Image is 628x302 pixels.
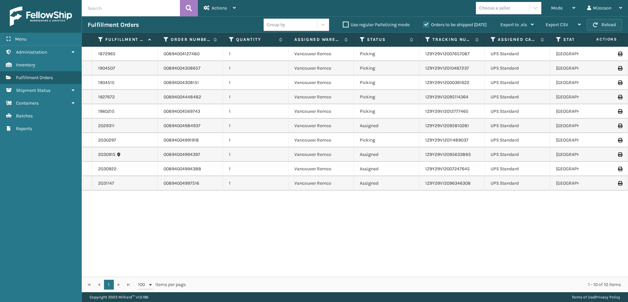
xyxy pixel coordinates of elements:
a: 1Z9Y29V12000361622 [425,80,469,85]
td: 00894004991918 [158,133,223,147]
label: Order Number [171,37,210,42]
td: Vancouver Remco [288,75,354,90]
a: 1904515 [98,79,114,86]
td: Vancouver Remco [288,104,354,119]
td: 1 [223,61,288,75]
span: Reports [16,126,32,131]
span: 100 [138,281,148,288]
a: 1Z9Y29V12011489037 [425,137,468,143]
div: | [572,292,620,302]
td: Assigned [354,162,419,176]
td: 1 [223,147,288,162]
td: 00894004994397 [158,147,223,162]
td: UPS Standard [485,147,550,162]
label: Assigned Carrier Service [498,37,537,42]
span: Batches [16,113,33,119]
span: Actions [212,5,227,11]
span: Containers [16,100,39,106]
a: 1Z9Y29V12096346308 [425,180,471,186]
td: UPS Standard [485,61,550,75]
label: State [563,37,603,42]
td: 1 [223,176,288,191]
td: 1 [223,104,288,119]
a: 1872965 [98,51,115,57]
span: Actions [576,34,621,45]
td: UPS Standard [485,162,550,176]
div: Group by [267,21,285,28]
td: Assigned [354,119,419,133]
td: UPS Standard [485,47,550,61]
td: [GEOGRAPHIC_DATA] [550,61,616,75]
td: UPS Standard [485,119,550,133]
td: 00894004308151 [158,75,223,90]
td: Vancouver Remco [288,147,354,162]
img: logo [10,7,72,26]
div: 1 - 10 of 10 items [195,281,621,288]
i: Print Label [618,181,622,186]
span: Fulfillment Orders [16,75,53,80]
a: 1927672 [98,94,115,100]
label: Quantity [236,37,276,42]
td: Picking [354,104,419,119]
td: Picking [354,133,419,147]
td: [GEOGRAPHIC_DATA] [550,47,616,61]
td: Assigned [354,176,419,191]
a: 2030915 [98,151,115,158]
td: Picking [354,61,419,75]
div: Choose a seller [479,5,510,11]
label: Fulfillment Order Id [105,37,145,42]
td: Vancouver Remco [288,61,354,75]
td: Vancouver Remco [288,133,354,147]
td: [GEOGRAPHIC_DATA] [550,104,616,119]
td: 00894004448482 [158,90,223,104]
span: items per page [138,280,186,290]
td: 00894004994388 [158,162,223,176]
span: Shipment Status [16,88,50,93]
a: Privacy Policy [595,295,620,299]
td: 1 [223,133,288,147]
label: Assigned Warehouse [294,37,341,42]
td: Picking [354,75,419,90]
span: Mode [551,5,563,11]
td: [GEOGRAPHIC_DATA] [550,90,616,104]
i: Print Label [618,138,622,143]
a: 1Z9Y29V12010487237 [425,65,469,71]
td: Assigned [354,147,419,162]
span: Administration [16,49,47,55]
td: [GEOGRAPHIC_DATA] [550,176,616,191]
td: Picking [354,47,419,61]
td: Vancouver Remco [288,119,354,133]
i: Print Label [618,95,622,99]
td: 00894004997516 [158,176,223,191]
label: Orders to be shipped [DATE] [423,22,487,27]
td: UPS Standard [485,90,550,104]
td: 1 [223,162,288,176]
td: 00894004308657 [158,61,223,75]
td: UPS Standard [485,104,550,119]
a: 2030297 [98,137,116,143]
td: 1 [223,47,288,61]
i: Print Label [618,109,622,114]
a: 1904507 [98,65,115,72]
a: 1Z9Y29V12007247645 [425,166,470,172]
td: [GEOGRAPHIC_DATA] [550,162,616,176]
td: Vancouver Remco [288,162,354,176]
td: 1 [223,75,288,90]
p: Copyright 2023 Milliard™ v 1.0.186 [90,292,148,302]
i: Print Label [618,80,622,85]
td: 00894004127480 [158,47,223,61]
td: [GEOGRAPHIC_DATA] [550,119,616,133]
a: Terms of Use [572,295,594,299]
label: Tracking Number [432,37,472,42]
td: [GEOGRAPHIC_DATA] [550,133,616,147]
td: Vancouver Remco [288,47,354,61]
h3: Fulfillment Orders [88,21,139,29]
a: 1Z9Y29V12007657087 [425,51,470,57]
a: 1Z9Y29V12095633893 [425,152,471,157]
i: Print Label [618,152,622,157]
td: 00894004569743 [158,104,223,119]
td: 1 [223,90,288,104]
span: Export CSV [546,22,568,27]
td: [GEOGRAPHIC_DATA] [550,75,616,90]
a: 1Z9Y29V12012777465 [425,109,468,114]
